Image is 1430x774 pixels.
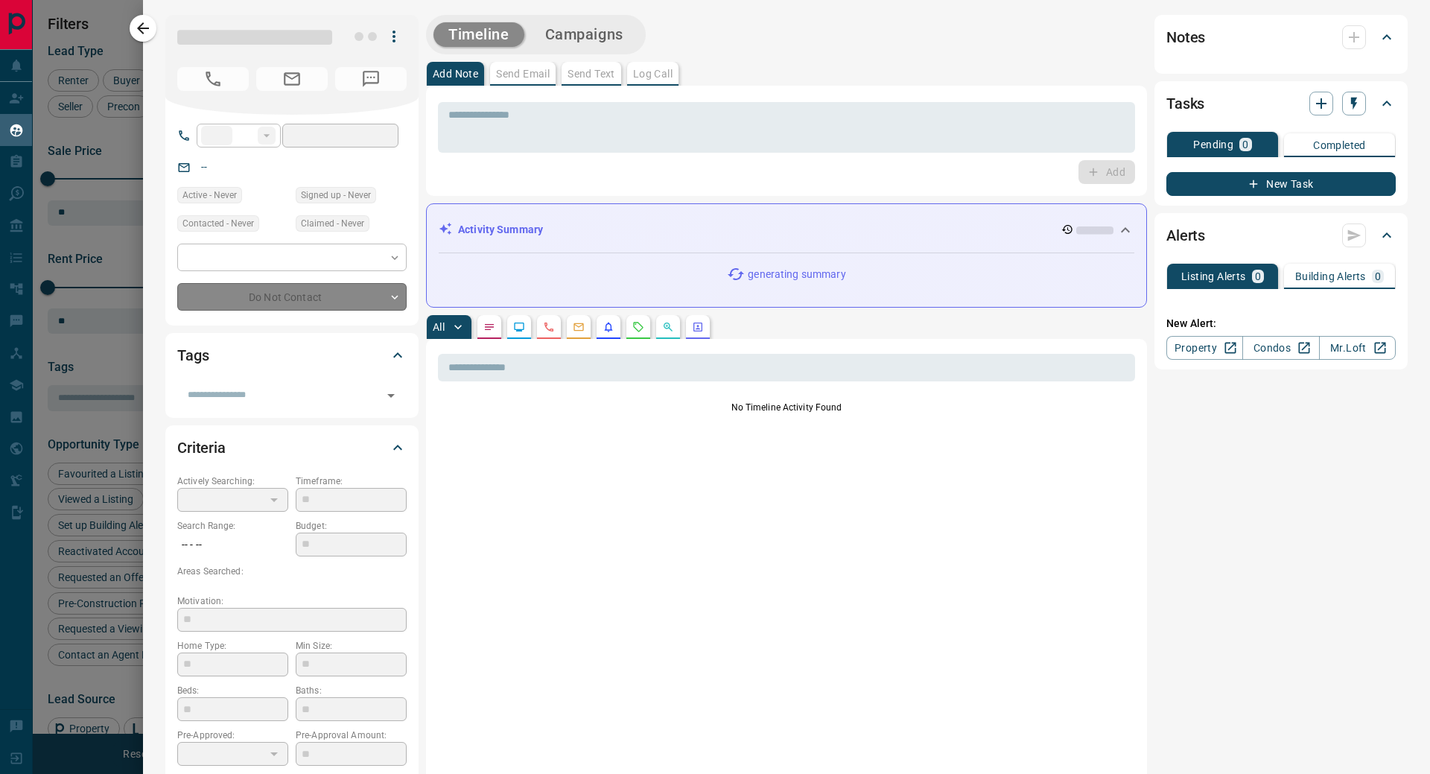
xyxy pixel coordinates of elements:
h2: Alerts [1166,223,1205,247]
p: Timeframe: [296,475,407,488]
p: Listing Alerts [1181,271,1246,282]
p: Completed [1313,140,1366,150]
p: Pre-Approved: [177,729,288,742]
svg: Calls [543,321,555,333]
a: Mr.Loft [1319,336,1396,360]
p: Beds: [177,684,288,697]
p: 0 [1255,271,1261,282]
p: Search Range: [177,519,288,533]
p: -- - -- [177,533,288,557]
h2: Tasks [1166,92,1204,115]
p: 0 [1242,139,1248,150]
svg: Lead Browsing Activity [513,321,525,333]
p: No Timeline Activity Found [438,401,1135,414]
p: 0 [1375,271,1381,282]
div: Criteria [177,430,407,466]
p: Add Note [433,69,478,79]
svg: Requests [632,321,644,333]
svg: Notes [483,321,495,333]
div: Do Not Contact [177,283,407,311]
a: -- [201,161,207,173]
h2: Criteria [177,436,226,460]
div: Tasks [1166,86,1396,121]
a: Condos [1242,336,1319,360]
p: Home Type: [177,639,288,653]
h2: Notes [1166,25,1205,49]
p: Min Size: [296,639,407,653]
p: New Alert: [1166,316,1396,332]
span: No Number [335,67,407,91]
span: No Number [177,67,249,91]
p: Activity Summary [458,222,543,238]
div: Activity Summary [439,216,1134,244]
p: Actively Searching: [177,475,288,488]
span: Active - Never [182,188,237,203]
span: Claimed - Never [301,216,364,231]
p: generating summary [748,267,845,282]
div: Alerts [1166,218,1396,253]
p: Baths: [296,684,407,697]
button: Timeline [433,22,524,47]
h2: Tags [177,343,209,367]
div: Notes [1166,19,1396,55]
p: Motivation: [177,594,407,608]
div: Tags [177,337,407,373]
button: New Task [1166,172,1396,196]
p: Pre-Approval Amount: [296,729,407,742]
p: All [433,322,445,332]
a: Property [1166,336,1243,360]
p: Pending [1193,139,1233,150]
svg: Opportunities [662,321,674,333]
span: No Email [256,67,328,91]
button: Open [381,385,401,406]
svg: Listing Alerts [603,321,614,333]
svg: Agent Actions [692,321,704,333]
span: Contacted - Never [182,216,254,231]
p: Areas Searched: [177,565,407,578]
button: Campaigns [530,22,638,47]
p: Building Alerts [1295,271,1366,282]
svg: Emails [573,321,585,333]
span: Signed up - Never [301,188,371,203]
p: Budget: [296,519,407,533]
